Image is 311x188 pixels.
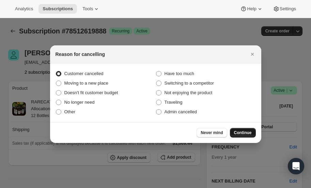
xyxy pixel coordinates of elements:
span: Doesn't fit customer budget [64,90,118,95]
span: Subscriptions [43,6,73,12]
span: Admin cancelled [165,109,197,114]
span: Help [247,6,256,12]
button: Help [236,4,267,14]
button: Continue [230,128,256,138]
span: Tools [82,6,93,12]
span: Never mind [201,130,223,135]
span: Settings [280,6,296,12]
span: Other [64,109,76,114]
span: Moving to a new place [64,81,108,86]
span: Switching to a competitor [165,81,214,86]
span: No longer need [64,100,95,105]
span: Continue [234,130,252,135]
button: Analytics [11,4,37,14]
span: Customer cancelled [64,71,104,76]
div: Open Intercom Messenger [288,158,304,174]
button: Subscriptions [38,4,77,14]
h2: Reason for cancelling [56,51,105,58]
span: Analytics [15,6,33,12]
button: Tools [78,4,104,14]
button: Never mind [197,128,227,138]
button: Close [248,49,257,59]
span: Traveling [165,100,183,105]
span: Have too much [165,71,194,76]
button: Settings [269,4,300,14]
span: Not enjoying the product [165,90,213,95]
